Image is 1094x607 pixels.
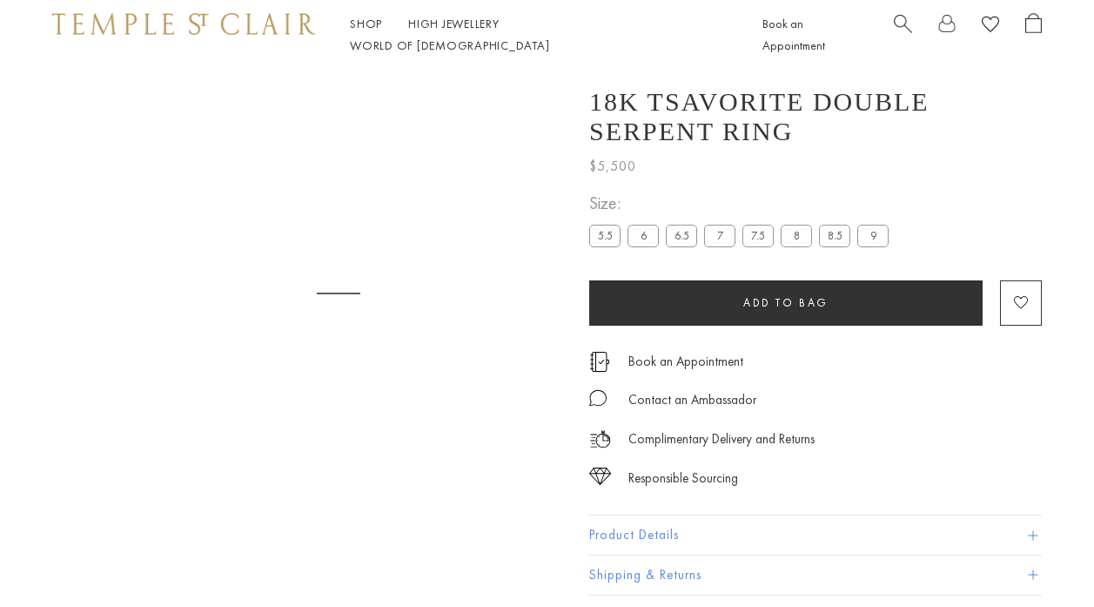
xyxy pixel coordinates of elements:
div: Responsible Sourcing [628,468,738,489]
button: Product Details [589,516,1042,556]
button: Shipping & Returns [589,556,1042,596]
img: MessageIcon-01_2.svg [589,389,607,407]
iframe: Gorgias live chat messenger [1007,525,1077,590]
a: View Wishlist [982,13,999,40]
span: Size: [589,190,896,219]
a: High JewelleryHigh Jewellery [408,16,500,31]
label: 6.5 [666,226,697,247]
button: Add to bag [589,280,983,326]
h1: 18K Tsavorite Double Serpent Ring [589,87,1042,146]
a: Book an Appointment [762,16,825,53]
span: $5,500 [589,155,636,178]
a: Search [894,13,912,57]
label: 8.5 [819,226,850,247]
img: icon_sourcing.svg [589,468,611,485]
img: Temple St. Clair [52,13,315,34]
span: Add to bag [743,296,829,311]
img: icon_delivery.svg [589,428,611,450]
a: Book an Appointment [628,353,743,372]
label: 7.5 [742,226,774,247]
div: Contact an Ambassador [628,389,756,411]
p: Complimentary Delivery and Returns [628,428,815,450]
a: World of [DEMOGRAPHIC_DATA]World of [DEMOGRAPHIC_DATA] [350,37,549,53]
img: icon_appointment.svg [589,352,610,372]
label: 6 [628,226,659,247]
label: 7 [704,226,735,247]
label: 8 [781,226,812,247]
label: 5.5 [589,226,621,247]
label: 9 [857,226,889,247]
nav: Main navigation [350,13,723,57]
a: Open Shopping Bag [1025,13,1042,57]
a: ShopShop [350,16,382,31]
